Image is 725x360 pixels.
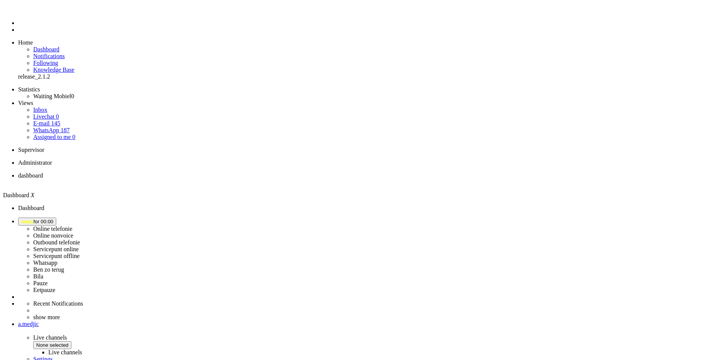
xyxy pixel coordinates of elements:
label: Servicepunt offline [33,253,80,259]
button: None selected [33,341,71,349]
span: E-mail [33,120,50,127]
li: Recent Notifications [33,300,722,307]
ul: dashboard menu items [3,39,722,80]
i: X [31,192,34,198]
span: 0 [71,93,74,99]
label: Eetpauze [33,287,56,293]
span: release_2.1.2 [18,73,50,80]
a: Waiting Mobiel [33,93,74,99]
a: show more [33,314,60,320]
label: Ben zo terug [33,266,64,273]
span: Assigned to me [33,134,71,140]
a: Knowledge base [33,66,74,73]
span: 187 [60,127,69,133]
li: Supervisor [18,147,722,153]
span: 0 [72,134,76,140]
label: Whatsapp [33,260,57,266]
ul: Menu [3,6,722,33]
span: Dashboard [3,192,29,198]
button: awayfor 00:00 [18,218,56,226]
span: Livechat [33,113,54,120]
a: WhatsApp 187 [33,127,69,133]
li: Dashboard menu [18,20,722,26]
label: Bila [33,273,43,280]
label: Online telefonie [33,226,72,232]
a: Livechat 0 [33,113,59,120]
li: awayfor 00:00 Online telefonieOnline nonvoiceOutbound telefonieServicepunt onlineServicepunt offl... [18,218,722,294]
span: dashboard [18,172,43,179]
li: Statistics [18,86,722,93]
a: Following [33,60,58,66]
li: Dashboard [18,205,722,212]
span: away [21,219,34,224]
li: Dashboard [18,172,722,186]
label: Outbound telefonie [33,239,80,246]
li: Tickets menu [18,26,722,33]
label: Online nonvoice [33,232,73,239]
a: Notifications menu item [33,53,65,59]
span: 145 [51,120,60,127]
label: Live channels [48,349,82,355]
span: Dashboard [33,46,59,53]
div: Close tab [18,179,722,186]
a: Omnidesk [18,6,31,12]
label: Servicepunt online [33,246,79,252]
span: Live channels [33,334,722,356]
span: 0 [56,113,59,120]
a: Dashboard menu item [33,46,59,53]
span: None selected [36,342,68,348]
span: Knowledge Base [33,66,74,73]
li: Views [18,100,722,107]
li: Administrator [18,159,722,166]
li: Home menu item [18,39,722,46]
a: Inbox [33,107,47,113]
a: a.medjic [18,321,722,328]
a: E-mail 145 [33,120,60,127]
a: Assigned to me 0 [33,134,76,140]
span: Notifications [33,53,65,59]
span: for 00:00 [21,219,53,224]
label: Pauze [33,280,48,286]
span: WhatsApp [33,127,59,133]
